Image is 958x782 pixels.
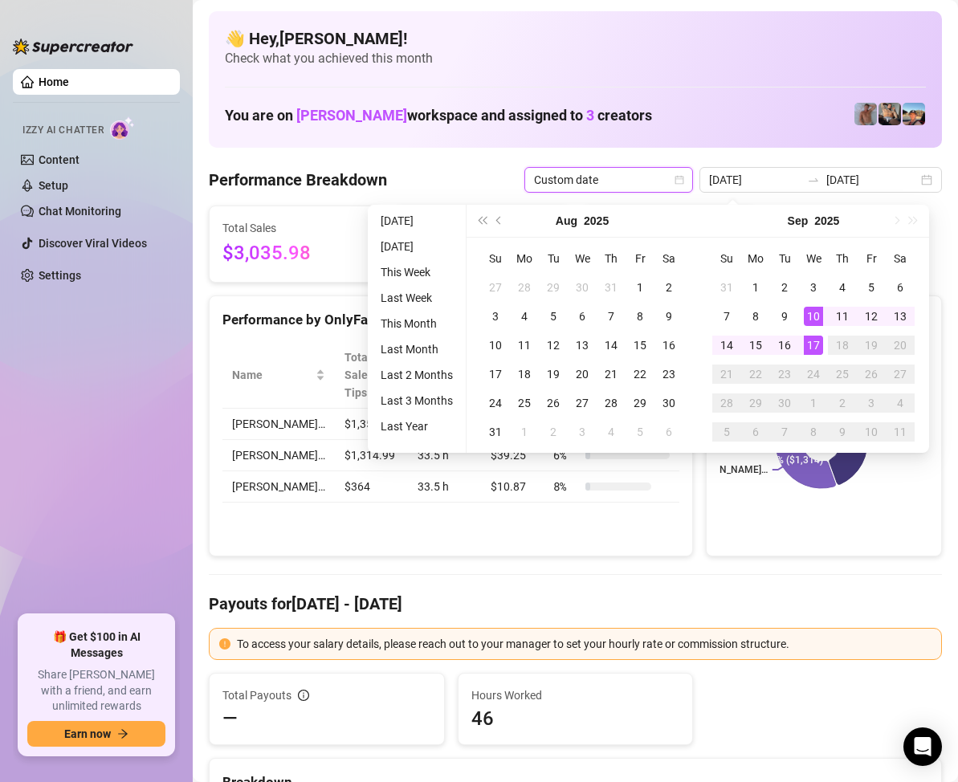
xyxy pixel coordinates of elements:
[510,273,539,302] td: 2025-07-28
[886,389,915,417] td: 2025-10-04
[544,422,563,442] div: 2
[481,389,510,417] td: 2025-08-24
[374,237,459,256] li: [DATE]
[27,667,165,715] span: Share [PERSON_NAME] with a friend, and earn unlimited rewards
[209,169,387,191] h4: Performance Breakdown
[654,302,683,331] td: 2025-08-09
[814,205,839,237] button: Choose a year
[712,417,741,446] td: 2025-10-05
[626,389,654,417] td: 2025-08-29
[515,393,534,413] div: 25
[807,173,820,186] span: to
[630,365,650,384] div: 22
[601,278,621,297] div: 31
[712,273,741,302] td: 2025-08-31
[597,331,626,360] td: 2025-08-14
[862,422,881,442] div: 10
[799,273,828,302] td: 2025-09-03
[770,273,799,302] td: 2025-09-02
[828,273,857,302] td: 2025-09-04
[222,471,335,503] td: [PERSON_NAME]…
[539,302,568,331] td: 2025-08-05
[712,331,741,360] td: 2025-09-14
[568,302,597,331] td: 2025-08-06
[717,336,736,355] div: 14
[64,727,111,740] span: Earn now
[833,278,852,297] div: 4
[886,417,915,446] td: 2025-10-11
[857,302,886,331] td: 2025-09-12
[344,348,385,401] span: Total Sales & Tips
[862,393,881,413] div: 3
[232,366,312,384] span: Name
[471,686,680,704] span: Hours Worked
[117,728,128,739] span: arrow-right
[804,393,823,413] div: 1
[675,175,684,185] span: calendar
[219,638,230,650] span: exclamation-circle
[770,360,799,389] td: 2025-09-23
[544,336,563,355] div: 12
[374,288,459,308] li: Last Week
[654,360,683,389] td: 2025-08-23
[862,336,881,355] div: 19
[770,389,799,417] td: 2025-09-30
[854,103,877,125] img: Joey
[741,360,770,389] td: 2025-09-22
[741,389,770,417] td: 2025-09-29
[296,107,407,124] span: [PERSON_NAME]
[222,238,369,269] span: $3,035.98
[573,422,592,442] div: 3
[717,307,736,326] div: 7
[510,389,539,417] td: 2025-08-25
[110,116,135,140] img: AI Chatter
[746,336,765,355] div: 15
[573,365,592,384] div: 20
[39,269,81,282] a: Settings
[833,393,852,413] div: 2
[630,393,650,413] div: 29
[717,365,736,384] div: 21
[39,237,147,250] a: Discover Viral Videos
[539,331,568,360] td: 2025-08-12
[654,417,683,446] td: 2025-09-06
[568,273,597,302] td: 2025-07-30
[712,360,741,389] td: 2025-09-21
[659,422,679,442] div: 6
[515,307,534,326] div: 4
[568,360,597,389] td: 2025-08-20
[626,417,654,446] td: 2025-09-05
[544,393,563,413] div: 26
[857,273,886,302] td: 2025-09-05
[770,417,799,446] td: 2025-10-07
[486,278,505,297] div: 27
[862,365,881,384] div: 26
[659,393,679,413] div: 30
[833,336,852,355] div: 18
[654,244,683,273] th: Sa
[799,417,828,446] td: 2025-10-08
[335,440,408,471] td: $1,314.99
[601,422,621,442] div: 4
[374,391,459,410] li: Last 3 Months
[481,273,510,302] td: 2025-07-27
[712,389,741,417] td: 2025-09-28
[481,440,544,471] td: $39.25
[222,342,335,409] th: Name
[222,686,291,704] span: Total Payouts
[687,464,768,475] text: [PERSON_NAME]…
[473,205,491,237] button: Last year (Control + left)
[746,307,765,326] div: 8
[510,331,539,360] td: 2025-08-11
[27,721,165,747] button: Earn nowarrow-right
[568,389,597,417] td: 2025-08-27
[903,727,942,766] div: Open Intercom Messenger
[799,360,828,389] td: 2025-09-24
[857,389,886,417] td: 2025-10-03
[630,422,650,442] div: 5
[630,307,650,326] div: 8
[862,278,881,297] div: 5
[833,307,852,326] div: 11
[804,365,823,384] div: 24
[659,365,679,384] div: 23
